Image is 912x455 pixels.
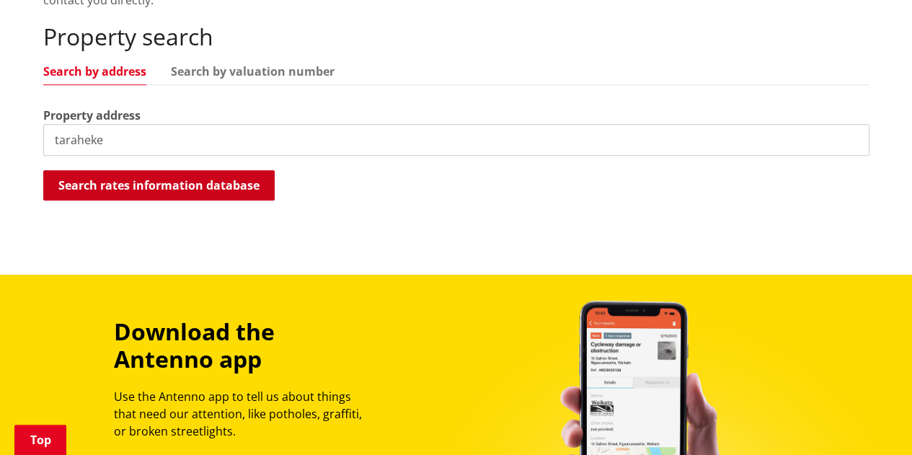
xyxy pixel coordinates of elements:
label: Property address [43,107,141,124]
a: Top [14,425,66,455]
a: Search by address [43,66,146,77]
input: e.g. Duke Street NGARUAWAHIA [43,124,869,156]
h2: Property search [43,23,869,50]
iframe: Messenger Launcher [846,394,898,446]
h3: Download the Antenno app [114,318,375,374]
p: Use the Antenno app to tell us about things that need our attention, like potholes, graffiti, or ... [114,388,375,440]
a: Search by valuation number [171,66,335,77]
button: Search rates information database [43,170,275,200]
